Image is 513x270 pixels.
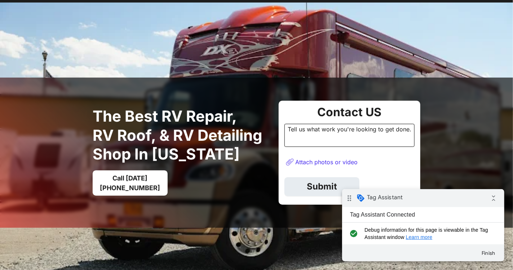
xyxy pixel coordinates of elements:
[22,37,150,52] span: Debug information for this page is viewable in the Tag Assistant window
[284,177,359,196] a: Submit
[284,124,415,147] div: Tell us what work you're looking to get done.
[93,170,168,196] a: Call [DATE][PHONE_NUMBER]
[6,37,18,52] i: check_circle
[64,45,90,51] a: Learn more
[93,107,273,164] h1: The best RV Repair, RV Roof, & RV Detailing Shop in [US_STATE]
[25,5,61,12] span: Tag Assistant
[295,158,358,166] div: Attach photos or video
[144,2,159,16] i: Collapse debug badge
[284,106,415,118] div: Contact US
[133,57,159,70] button: Finish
